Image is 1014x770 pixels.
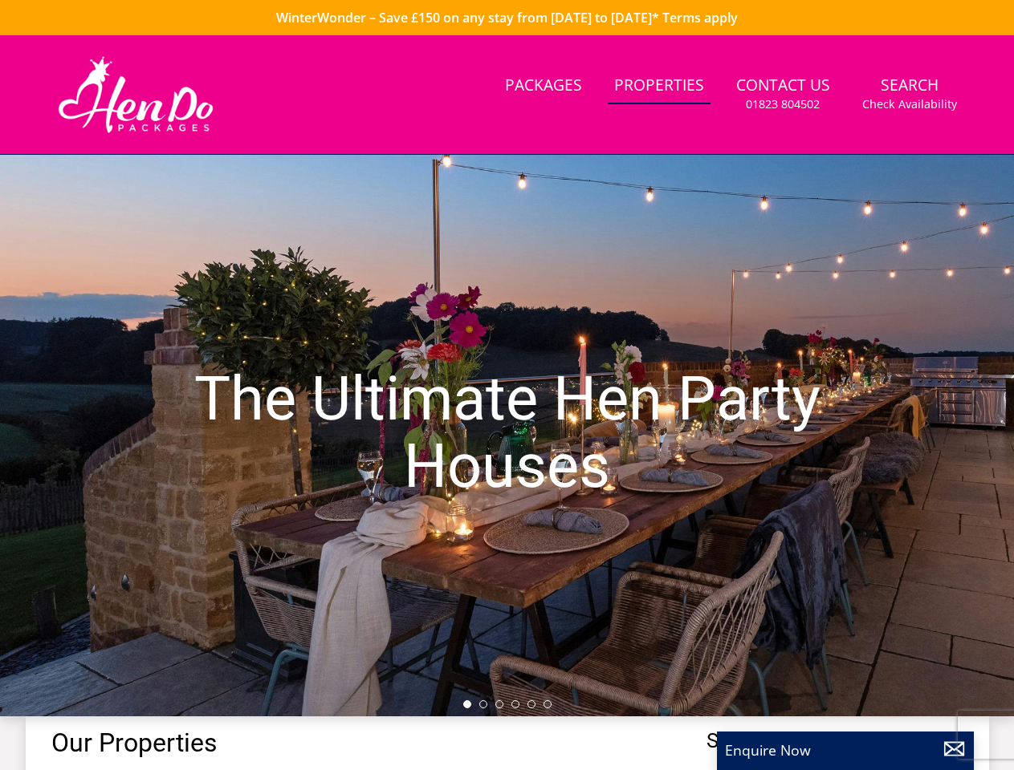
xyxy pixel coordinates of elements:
small: 01823 804502 [746,96,820,112]
h1: The Ultimate Hen Party Houses [152,334,861,532]
small: Check Availability [862,96,957,112]
a: Properties [608,68,711,104]
img: Hen Do Packages [51,55,221,135]
a: Packages [499,68,588,104]
h1: Our Properties [51,729,700,757]
a: Contact Us01823 804502 [730,68,837,120]
a: SearchCheck Availability [856,68,963,120]
span: Search [707,729,963,752]
p: Enquire Now [725,740,966,760]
